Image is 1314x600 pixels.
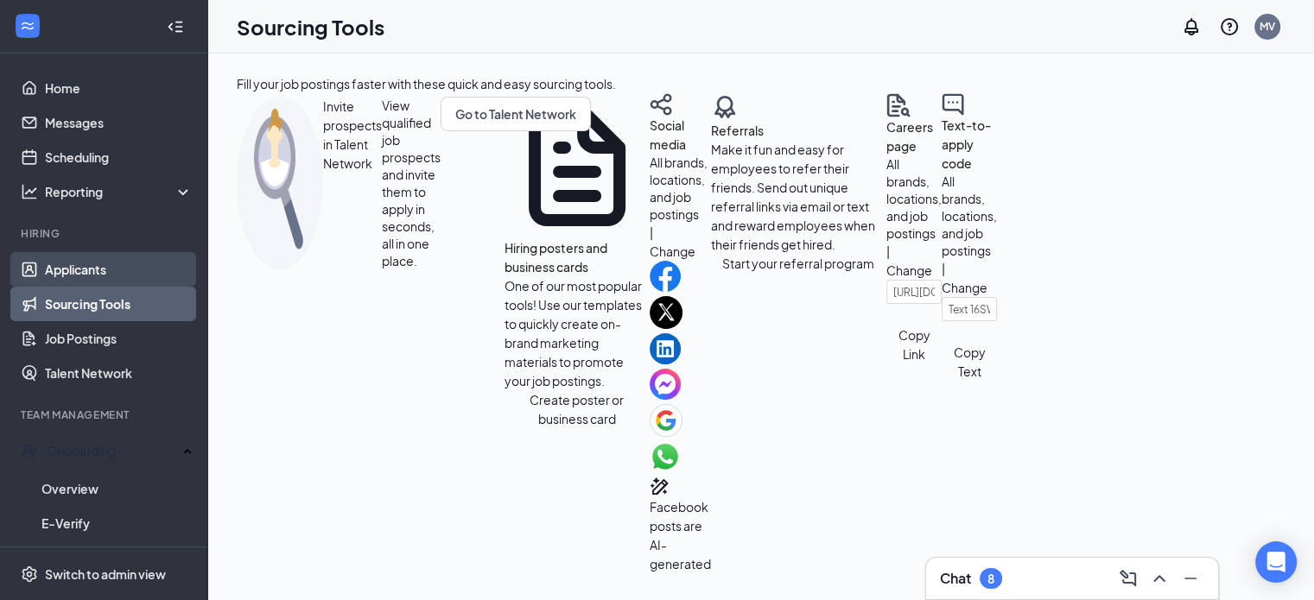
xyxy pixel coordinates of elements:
[1114,565,1142,592] button: ComposeMessage
[942,174,997,258] span: All brands, locations, and job postings
[886,117,942,155] h4: Careers page
[1177,565,1204,592] button: Minimize
[45,71,193,105] a: Home
[886,93,911,117] img: careers
[21,183,38,200] svg: Analysis
[1255,541,1297,583] div: Open Intercom Messenger
[323,97,382,269] span: Invite prospects in Talent Network
[711,121,886,140] h4: Referrals
[21,226,189,241] div: Hiring
[505,93,650,238] svg: Document
[886,261,932,280] button: Change
[940,569,971,588] h3: Chat
[41,540,193,575] a: Onboarding Documents
[45,105,193,140] a: Messages
[19,17,36,35] svg: WorkstreamLogo
[1146,565,1173,592] button: ChevronUp
[237,74,616,93] div: Fill your job postings faster with these quick and easy sourcing tools.
[886,325,942,363] button: Copy Link
[237,12,384,41] h1: Sourcing Tools
[21,407,189,422] div: Team Management
[650,441,681,472] img: whatsappIcon
[41,506,193,540] a: E-Verify
[45,287,193,321] a: Sourcing Tools
[942,278,987,297] button: Change
[45,140,193,174] a: Scheduling
[441,97,591,269] a: Go to Talent Network
[45,183,194,200] div: Reporting
[987,572,994,586] div: 8
[711,140,886,254] p: Make it fun and easy for employees to refer their friends. Send out unique referral links via ema...
[505,276,650,390] p: One of our most popular tools! Use our templates to quickly create on-brand marketing materials t...
[650,155,708,222] span: All brands, locations, and job postings
[650,223,711,242] div: |
[41,471,193,506] a: Overview
[650,116,711,154] h4: Social media
[47,442,178,459] div: Onboarding
[942,116,997,173] h4: Text-to-apply code
[45,321,193,356] a: Job Postings
[1219,16,1240,37] svg: QuestionInfo
[45,252,193,287] a: Applicants
[942,343,997,381] button: Copy Text
[650,477,670,497] svg: MagicPencil
[650,404,682,437] img: googleIcon
[1260,19,1275,34] div: MV
[942,259,997,278] div: |
[1180,568,1201,589] svg: Minimize
[650,497,711,573] p: Facebook posts are AI-generated
[650,242,695,261] button: Change
[167,18,184,35] svg: Collapse
[650,296,682,329] img: xIcon
[650,369,681,400] img: facebookMessengerIcon
[1181,16,1202,37] svg: Notifications
[650,333,681,364] img: linkedinIcon
[45,565,166,583] div: Switch to admin view
[886,242,942,261] div: |
[505,238,650,276] h4: Hiring posters and business cards
[21,565,38,583] svg: Settings
[1118,568,1139,589] svg: ComposeMessage
[441,97,591,131] button: Go to Talent Network
[886,156,942,241] span: All brands, locations, and job postings
[942,93,964,116] img: text
[45,356,193,390] a: Talent Network
[711,93,739,121] img: badge
[382,97,441,269] span: View qualified job prospects and invite them to apply in seconds, all in one place.
[1149,568,1170,589] svg: ChevronUp
[711,254,886,273] button: Start your referral program
[505,390,650,428] button: Create poster or business card
[650,261,681,292] img: facebookIcon
[21,442,38,459] svg: UserCheck
[237,97,323,269] img: sourcing-tools
[650,93,672,116] img: share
